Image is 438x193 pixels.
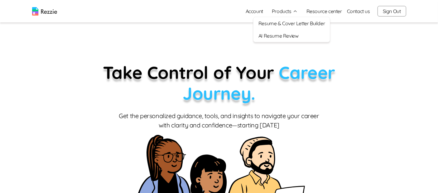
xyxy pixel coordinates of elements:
p: Get the personalized guidance, tools, and insights to navigate your career with clarity and confi... [118,111,320,130]
a: Contact us [347,7,370,15]
img: logo [32,7,57,16]
a: Resource center [306,7,342,15]
span: Career Journey. [183,62,335,104]
a: Account [241,5,268,17]
p: Take Control of Your [71,62,367,104]
button: Products [272,7,298,15]
button: Sign Out [378,6,406,16]
a: AI Resume Review [253,30,330,42]
a: Resume & Cover Letter Builder [253,17,330,30]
